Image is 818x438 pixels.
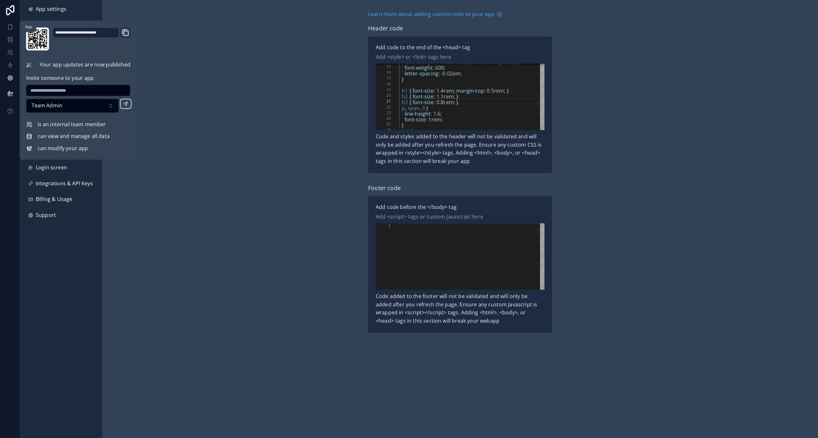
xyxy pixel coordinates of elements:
span: App settings [36,5,66,13]
span: } [507,87,509,94]
div: Footer code [368,183,401,192]
span: li [422,104,425,111]
a: Login screen [23,161,100,174]
span: } [456,99,458,106]
div: Header code [368,24,403,33]
span: ; [454,93,455,100]
span: ; [504,87,505,94]
div: 19 [376,87,391,93]
span: 1rem [428,116,441,123]
span: ; [454,87,455,94]
span: } [456,93,458,100]
span: , [420,104,421,111]
span: font-size: [413,99,435,106]
span: ; [460,70,462,77]
p: Invite someone to your app [26,74,130,82]
a: Learn more about adding custom code to your app [368,10,502,19]
span: </ [399,127,404,134]
div: 23 [376,110,391,116]
span: 600 [435,64,444,71]
p: Code and styles added to the header will not be validated and will only be added after you refres... [376,133,544,165]
span: span [408,104,420,111]
span: 1.4rem [436,87,454,94]
span: 1.6 [433,110,440,117]
a: App settings [23,3,100,16]
span: is an internal team member [38,120,106,129]
div: 1 [376,223,391,229]
span: > [415,127,418,134]
div: 17 [376,75,391,81]
span: font-size: [405,116,427,123]
span: -0.02em [441,70,460,77]
span: font-size: [413,93,435,100]
span: style [404,127,415,134]
span: 0.8rem [436,99,454,106]
span: line-height: [405,110,432,117]
span: Billing & Usage [36,195,72,204]
a: Theme & design [23,19,100,32]
span: margin-top: [456,87,485,94]
p: Your app updates are now published [40,61,130,69]
span: Support [36,211,56,219]
span: 0.5rem [487,87,504,94]
span: ; [441,116,443,123]
p: Add <script> tags or custom Javascript here [376,213,544,221]
span: letter-spacing: [405,70,440,77]
div: 22 [376,104,391,110]
div: 15 [376,64,391,70]
span: h2 [402,93,408,100]
div: 18 [376,81,391,87]
div: 16 [376,70,391,75]
span: h3 [402,99,408,106]
span: font-weight: [405,64,434,71]
span: can modify your app [38,144,88,153]
span: { [409,87,411,94]
span: Integrations & API Keys [36,180,93,188]
a: Billing & Usage [23,193,100,206]
div: 25 [376,121,391,127]
div: 26 [376,127,391,133]
span: Learn more about adding custom code to your app [368,10,494,19]
a: Support [23,209,100,222]
span: can view and manage all data [38,132,110,141]
a: Integrations & API Keys [23,177,100,190]
span: Team Admin [32,102,63,110]
div: 20 [376,93,391,98]
span: ; [440,110,442,117]
div: Domain and Custom Link [53,27,130,50]
span: ; [454,99,455,106]
span: ; [444,64,445,71]
span: { [409,99,411,106]
span: p [402,104,405,111]
p: Add <style> or <link> tags here [376,53,544,61]
div: 21 [376,98,391,104]
span: } [402,122,404,129]
button: Select Button [26,99,119,113]
span: h1 [402,87,408,94]
div: 24 [376,116,391,121]
div: App [25,24,32,29]
p: Code added to the footer will not be validated and will only be added after you refresh the page.... [376,292,544,325]
span: 1.1rem [436,93,454,100]
label: Add code before the </body> tag [376,204,544,210]
span: { [409,93,411,100]
span: Login screen [36,164,67,172]
label: Add code to the end of the <head> tag [376,44,544,50]
span: } [402,76,404,83]
span: { [426,104,428,111]
span: , [405,104,406,111]
span: font-size: [413,87,435,94]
